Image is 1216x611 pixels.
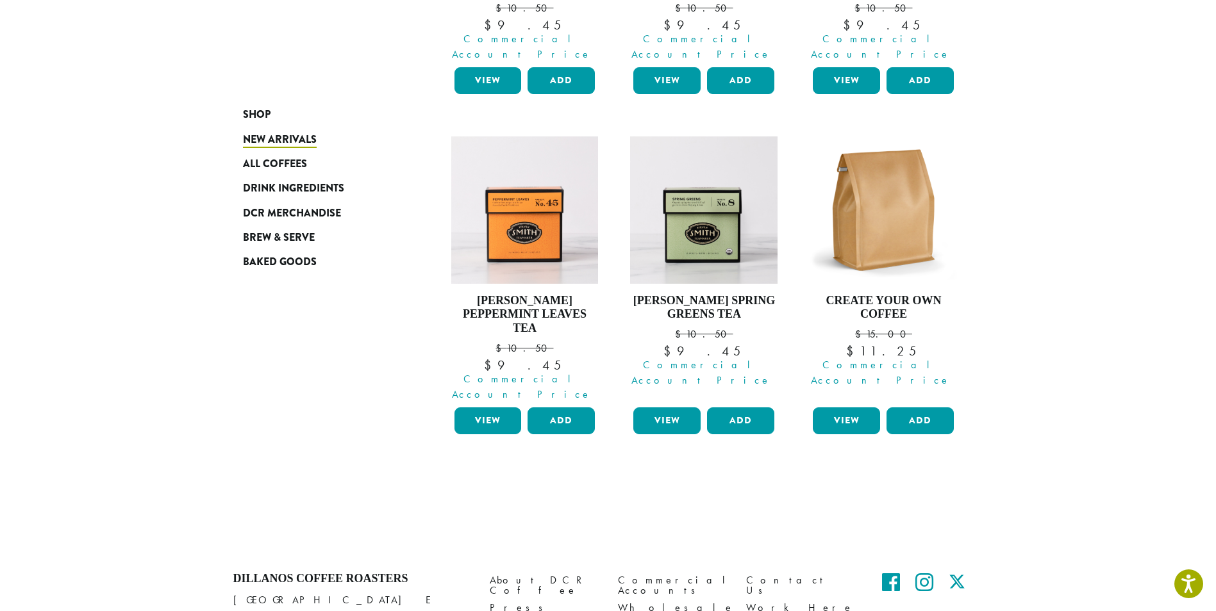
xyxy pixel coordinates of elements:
a: All Coffees [243,152,397,176]
button: Add [528,407,595,434]
a: New Arrivals [243,127,397,151]
span: Baked Goods [243,254,317,270]
bdi: 10.50 [496,341,553,355]
a: View [633,407,701,434]
span: New Arrivals [243,132,317,148]
a: Drink Ingredients [243,176,397,200]
span: Commercial Account Price [804,357,957,388]
bdi: 9.45 [843,17,924,33]
span: Commercial Account Price [804,31,957,62]
a: DCR Merchandise [243,201,397,225]
a: Contact Us [746,572,855,599]
bdi: 9.45 [484,357,565,373]
span: $ [675,1,686,15]
a: Brew & Serve [243,225,397,250]
button: Add [528,67,595,94]
bdi: 10.50 [854,1,912,15]
h4: Create Your Own Coffee [810,294,957,322]
span: $ [496,1,506,15]
span: $ [854,1,865,15]
img: 12oz-Label-Free-Bag-KRAFT-e1707417954251.png [810,136,957,284]
a: Commercial Accounts [618,572,727,599]
h4: Dillanos Coffee Roasters [233,572,471,586]
a: Shop [243,102,397,127]
bdi: 10.50 [496,1,553,15]
span: Brew & Serve [243,230,315,246]
span: $ [846,343,860,359]
a: View [633,67,701,94]
button: Add [707,407,774,434]
span: All Coffees [243,156,307,172]
span: $ [663,343,677,359]
bdi: 10.50 [675,1,733,15]
img: Spring-Greens-Signature-Green-Carton-2023.jpg [630,136,778,284]
bdi: 9.45 [663,17,745,33]
span: Drink Ingredients [243,181,344,197]
a: View [813,67,880,94]
bdi: 15.00 [855,327,912,341]
bdi: 11.25 [846,343,920,359]
span: $ [843,17,856,33]
bdi: 10.50 [675,327,733,341]
a: View [454,407,522,434]
a: View [454,67,522,94]
a: View [813,407,880,434]
bdi: 9.45 [663,343,745,359]
a: [PERSON_NAME] Peppermint Leaves Tea $10.50 Commercial Account Price [451,136,599,402]
a: Create Your Own Coffee $15.00 Commercial Account Price [810,136,957,402]
a: Baked Goods [243,250,397,274]
a: About DCR Coffee [490,572,599,599]
span: $ [496,341,506,355]
img: Peppermint-Signature-Herbal-Carton-2023.jpg [451,136,598,284]
button: Add [707,67,774,94]
span: $ [484,357,497,373]
span: Commercial Account Price [446,371,599,402]
span: $ [663,17,677,33]
span: Shop [243,107,271,123]
span: Commercial Account Price [446,31,599,62]
span: $ [675,327,686,341]
button: Add [887,67,954,94]
a: [PERSON_NAME] Spring Greens Tea $10.50 Commercial Account Price [630,136,778,402]
span: $ [855,327,866,341]
span: $ [484,17,497,33]
span: Commercial Account Price [625,31,778,62]
h4: [PERSON_NAME] Spring Greens Tea [630,294,778,322]
span: Commercial Account Price [625,357,778,388]
h4: [PERSON_NAME] Peppermint Leaves Tea [451,294,599,336]
button: Add [887,407,954,434]
span: DCR Merchandise [243,206,341,222]
bdi: 9.45 [484,17,565,33]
